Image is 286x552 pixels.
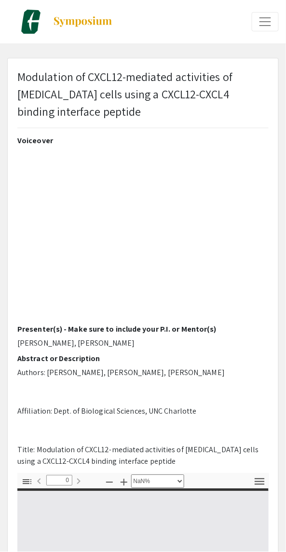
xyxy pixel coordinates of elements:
[101,475,118,489] button: Zoom Out
[17,149,269,325] iframe: Sara Scala CBES 2025 Poster Voiceover
[131,475,184,488] select: Zoom
[17,444,269,468] p: Title: Modulation of CXCL12-mediated activities of [MEDICAL_DATA] cells using a CXCL12-CXCL4 bind...
[17,367,269,379] p: Authors: [PERSON_NAME], [PERSON_NAME], [PERSON_NAME]
[17,136,269,145] h2: Voiceover
[17,68,269,120] p: Modulation of CXCL12-mediated activities of [MEDICAL_DATA] cells using a CXCL12-CXCL4 binding int...
[17,354,269,364] h2: Abstract or Description
[31,474,47,488] button: Previous Page
[17,338,269,350] p: [PERSON_NAME], [PERSON_NAME]
[19,475,35,489] button: Toggle Sidebar
[251,475,268,489] button: Tools
[252,12,279,31] button: Expand or Collapse Menu
[17,325,269,334] h2: Presenter(s) - Make sure to include your P.I. or Mentor(s)
[46,475,72,486] input: Page
[116,475,132,489] button: Zoom In
[17,406,269,417] p: Affiliation: Dept. of Biological Sciences, UNC Charlotte
[53,16,113,27] img: Symposium by ForagerOne
[70,474,87,488] button: Next Page
[19,10,43,34] img: Charlotte Biomedical Sciences Symposium 2025
[7,10,113,34] a: Charlotte Biomedical Sciences Symposium 2025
